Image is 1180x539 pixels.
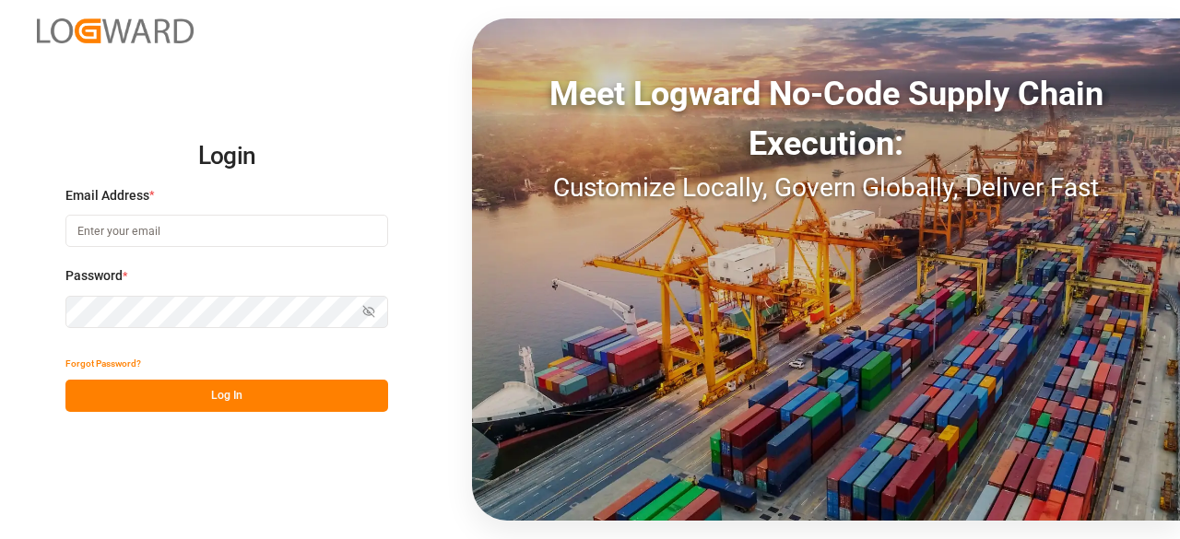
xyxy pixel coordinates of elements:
span: Email Address [65,186,149,205]
button: Log In [65,380,388,412]
button: Forgot Password? [65,347,141,380]
h2: Login [65,127,388,186]
span: Password [65,266,123,286]
input: Enter your email [65,215,388,247]
img: Logward_new_orange.png [37,18,194,43]
div: Customize Locally, Govern Globally, Deliver Fast [472,169,1180,207]
div: Meet Logward No-Code Supply Chain Execution: [472,69,1180,169]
